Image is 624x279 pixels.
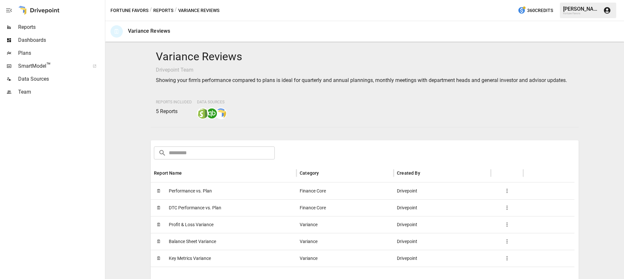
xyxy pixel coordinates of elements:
span: Team [18,88,104,96]
span: DTC Performance vs. Plan [169,200,221,216]
h4: Variance Reviews [156,50,573,64]
button: Sort [319,169,329,178]
span: Reports Included [156,100,192,104]
span: 360 Credits [527,6,553,15]
p: Drivepoint Team [156,66,573,74]
span: Profit & Loss Variance [169,216,214,233]
span: 🗓 [154,203,164,213]
span: Plans [18,49,104,57]
span: 🗓 [154,253,164,263]
span: ™ [46,61,51,69]
div: Fortune Favors [563,12,599,15]
div: Finance Core [296,182,394,199]
span: SmartModel [18,62,86,70]
div: Report Name [154,170,182,176]
button: 360Credits [515,5,556,17]
div: Drivepoint [394,250,491,267]
div: Category [300,170,319,176]
button: Fortune Favors [110,6,148,15]
img: shopify [198,108,208,119]
p: Showing your firm's performance compared to plans is ideal for quarterly and annual plannings, mo... [156,76,573,84]
p: 5 Reports [156,108,192,115]
div: Drivepoint [394,199,491,216]
div: Finance Core [296,199,394,216]
img: smart model [216,108,226,119]
div: / [150,6,152,15]
div: 🗓 [110,25,123,38]
span: Data Sources [18,75,104,83]
div: [PERSON_NAME] [563,6,599,12]
span: 🗓 [154,186,164,196]
span: Key Metrics Variance [169,250,211,267]
button: Reports [153,6,173,15]
div: Variance [296,216,394,233]
span: Balance Sheet Variance [169,233,216,250]
div: Drivepoint [394,182,491,199]
img: quickbooks [207,108,217,119]
span: 🗓 [154,237,164,246]
div: Variance [296,250,394,267]
span: Dashboards [18,36,104,44]
div: Created By [397,170,420,176]
span: Data Sources [197,100,225,104]
div: Variance Reviews [128,28,170,34]
span: Reports [18,23,104,31]
span: 🗓 [154,220,164,229]
div: Drivepoint [394,233,491,250]
div: Variance [296,233,394,250]
button: Sort [421,169,430,178]
span: Performance vs. Plan [169,183,212,199]
div: Drivepoint [394,216,491,233]
button: Sort [182,169,191,178]
div: / [175,6,177,15]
